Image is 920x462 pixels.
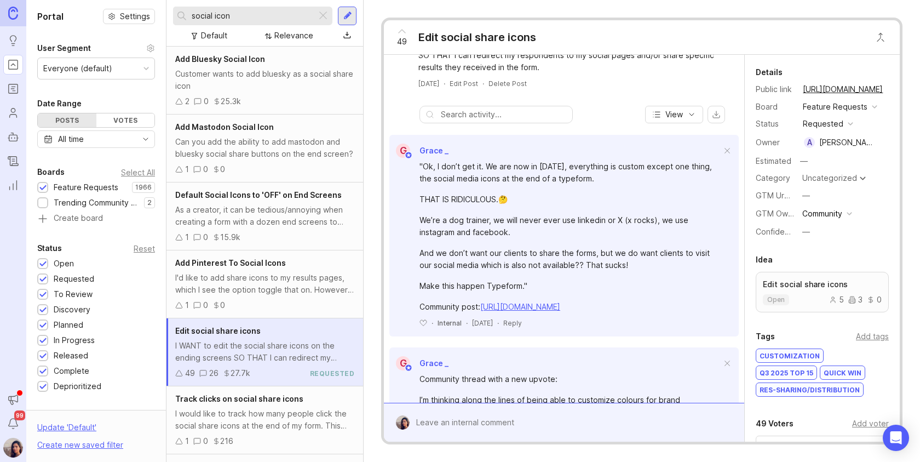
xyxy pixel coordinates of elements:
[209,367,219,379] div: 26
[201,30,227,42] div: Default
[488,79,527,88] div: Delete Post
[203,231,208,243] div: 0
[419,373,721,385] div: Community thread with a new upvote:
[310,369,355,378] div: requested
[432,318,433,328] div: ·
[8,7,18,19] img: Canny Home
[175,272,354,296] div: I'd like to add share icons to my results pages, which I see the option toggle that on. However X...
[103,9,155,24] button: Settings
[804,137,815,148] div: A
[175,122,274,132] span: Add Mastodon Social Icon
[3,438,23,458] img: Leigh Smith
[185,95,189,107] div: 2
[756,349,823,362] div: Customization
[54,334,95,346] div: In Progress
[482,79,484,88] div: ·
[497,318,499,328] div: ·
[185,435,189,447] div: 1
[203,163,208,175] div: 0
[419,301,721,313] div: Community post:
[3,127,23,147] a: Autopilot
[867,296,882,304] div: 0
[121,169,155,175] div: Select All
[767,295,785,304] p: open
[756,253,773,266] div: Idea
[419,214,721,238] div: We’re a dog trainer, we will never ever use linkedin or X (x rocks), we use instagram and facebook.
[166,250,363,318] a: Add Pinterest To Social IconsI'd like to add share icons to my results pages, which I see the opt...
[54,197,139,209] div: Trending Community Topics
[147,198,152,207] p: 2
[3,55,23,75] a: Portal
[135,183,152,192] p: 1966
[37,166,65,179] div: Boards
[397,36,407,48] span: 49
[185,367,195,379] div: 49
[204,95,209,107] div: 0
[819,136,876,149] div: [PERSON_NAME]
[37,97,82,110] div: Date Range
[231,367,250,379] div: 27.7k
[54,380,101,392] div: Deprioritized
[472,319,493,327] time: [DATE]
[450,79,478,88] div: Edit Post
[665,109,683,120] span: View
[870,26,892,48] button: Close button
[848,296,863,304] div: 3
[175,68,354,92] div: Customer wants to add bluesky as a social share icon
[389,356,449,370] a: GGrace _
[274,30,313,42] div: Relevance
[220,163,225,175] div: 0
[820,366,865,379] div: Quick Win
[54,365,89,377] div: Complete
[37,439,123,451] div: Create new saved filter
[756,83,794,95] div: Public link
[37,214,155,224] a: Create board
[756,417,794,430] div: 49 Voters
[395,415,410,430] img: Leigh Smith
[14,410,25,420] span: 99
[3,31,23,50] a: Ideas
[137,135,154,144] svg: toggle icon
[441,109,567,121] input: Search activity...
[192,10,312,22] input: Search...
[802,208,842,220] div: Community
[419,247,721,271] div: And we don’t want our clients to share the forms, but we do want clients to visit our social medi...
[419,280,721,292] div: Make this happen Typeform."
[175,136,354,160] div: Can you add the ability to add mastodon and bluesky social share buttons on the end screen?
[203,435,208,447] div: 0
[175,204,354,228] div: As a creator, it can be tedious/annoying when creating a form with a dozen end screens to have to...
[166,47,363,115] a: Add Bluesky Social IconCustomer wants to add bluesky as a social share icon2025.3k
[405,364,413,372] img: member badge
[3,103,23,123] a: Users
[756,366,817,379] div: Q3 2025 Top 15
[166,386,363,454] a: Track clicks on social share iconsI would like to track how many people click the social share ic...
[419,161,721,185] div: "Ok, I don’t get it. We are now in [DATE], everything is custom except one thing, the social medi...
[221,95,241,107] div: 25.3k
[175,394,303,403] span: Track clicks on social share icons
[883,425,909,451] div: Open Intercom Messenger
[37,242,62,255] div: Status
[175,258,286,267] span: Add Pinterest To Social Icons
[3,175,23,195] a: Reporting
[220,435,233,447] div: 216
[54,288,93,300] div: To Review
[756,272,889,312] a: Edit social share iconsopen530
[54,319,83,331] div: Planned
[3,79,23,99] a: Roadmaps
[175,408,354,432] div: I would like to track how many people click the social share icons at the end of my form. This fe...
[175,54,265,64] span: Add Bluesky Social Icon
[756,209,800,218] label: GTM Owner
[756,157,791,165] div: Estimated
[802,226,810,238] div: —
[54,258,74,270] div: Open
[438,318,462,328] div: Internal
[396,144,410,158] div: G
[54,304,90,316] div: Discovery
[756,118,794,130] div: Status
[166,115,363,182] a: Add Mastodon Social IconCan you add the ability to add mastodon and bluesky social share buttons ...
[418,30,536,45] div: Edit social share icons
[708,106,725,123] button: export comments
[203,299,208,311] div: 0
[444,79,445,88] div: ·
